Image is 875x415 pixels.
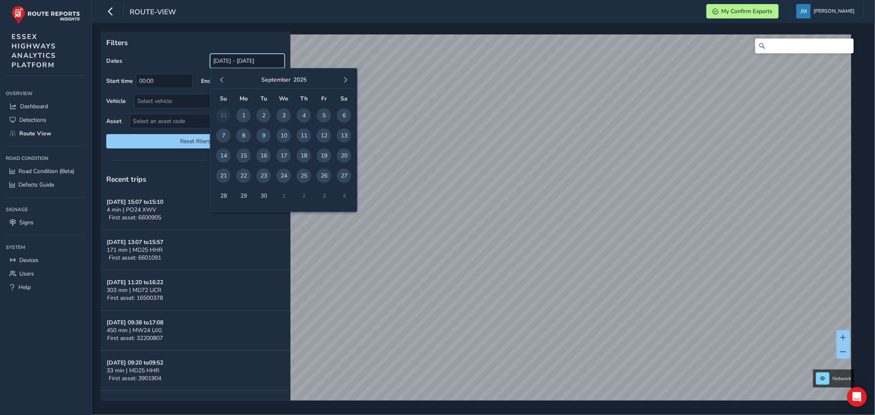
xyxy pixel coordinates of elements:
[337,128,351,143] span: 13
[101,230,290,270] button: [DATE] 13:07 to15:57171 min | MD25 HHRFirst asset: 6601091
[112,137,279,145] span: Reset filters
[297,148,311,163] span: 18
[107,278,163,286] strong: [DATE] 11:20 to 16:22
[101,310,290,351] button: [DATE] 09:38 to17:08450 min | MW24 UJGFirst asset: 32200807
[261,76,290,84] button: September
[107,246,162,254] span: 171 min | MD25 HHR
[107,198,163,206] strong: [DATE] 15:07 to 15:10
[103,34,851,410] canvas: Map
[106,37,285,48] p: Filters
[256,128,271,143] span: 9
[220,95,227,103] span: Su
[101,351,290,391] button: [DATE] 09:20 to09:5233 min | MD25 HHRFirst asset: 3901904
[236,169,251,183] span: 22
[260,95,267,103] span: Tu
[813,4,854,18] span: [PERSON_NAME]
[6,203,86,216] div: Signage
[107,399,163,407] strong: [DATE] 08:20 to 16:00
[256,108,271,123] span: 2
[297,169,311,183] span: 25
[6,280,86,294] a: Help
[19,130,51,137] span: Route View
[832,375,851,382] span: Network
[236,148,251,163] span: 15
[11,6,80,24] img: rr logo
[20,103,48,110] span: Dashboard
[106,57,122,65] label: Dates
[106,134,285,148] button: Reset filters
[6,241,86,253] div: System
[19,116,46,124] span: Detections
[216,169,231,183] span: 21
[240,95,248,103] span: Mo
[109,254,161,262] span: First asset: 6601091
[101,270,290,310] button: [DATE] 11:20 to16:22303 min | MD72 UCRFirst asset: 16500378
[101,190,290,230] button: [DATE] 15:07 to15:104 min | PO24 XWVFirst asset: 6600905
[107,206,156,214] span: 4 min | PO24 XWV
[317,108,331,123] span: 5
[256,148,271,163] span: 16
[107,334,163,342] span: First asset: 32200807
[130,114,271,128] span: Select an asset code
[18,167,74,175] span: Road Condition (Beta)
[321,95,327,103] span: Fr
[107,319,163,326] strong: [DATE] 09:38 to 17:08
[796,4,857,18] button: [PERSON_NAME]
[106,97,126,105] label: Vehicle
[6,267,86,280] a: Users
[300,95,308,103] span: Th
[340,95,347,103] span: Sa
[6,178,86,192] a: Defects Guide
[276,169,291,183] span: 24
[236,108,251,123] span: 1
[279,95,288,103] span: We
[276,108,291,123] span: 3
[317,169,331,183] span: 26
[216,189,231,203] span: 28
[297,108,311,123] span: 4
[107,294,163,302] span: First asset: 16500378
[130,7,176,18] span: route-view
[201,77,224,85] label: End time
[6,152,86,164] div: Road Condition
[6,127,86,140] a: Route View
[109,214,161,221] span: First asset: 6600905
[109,374,161,382] span: First asset: 3901904
[107,326,162,334] span: 450 min | MW24 UJG
[18,181,54,189] span: Defects Guide
[706,4,779,18] button: My Confirm Exports
[256,169,271,183] span: 23
[236,128,251,143] span: 8
[276,128,291,143] span: 10
[317,128,331,143] span: 12
[11,32,56,70] span: ESSEX HIGHWAYS ANALYTICS PLATFORM
[337,169,351,183] span: 27
[293,76,306,84] button: 2025
[297,128,311,143] span: 11
[19,219,34,226] span: Signs
[107,359,163,367] strong: [DATE] 09:20 to 09:52
[6,113,86,127] a: Detections
[337,148,351,163] span: 20
[19,270,34,278] span: Users
[107,238,163,246] strong: [DATE] 13:07 to 15:57
[721,7,772,15] span: My Confirm Exports
[317,148,331,163] span: 19
[6,164,86,178] a: Road Condition (Beta)
[6,100,86,113] a: Dashboard
[236,189,251,203] span: 29
[337,108,351,123] span: 6
[755,39,854,53] input: Search
[216,148,231,163] span: 14
[6,216,86,229] a: Signs
[18,283,31,291] span: Help
[107,367,159,374] span: 33 min | MD25 HHR
[106,77,133,85] label: Start time
[256,189,271,203] span: 30
[6,87,86,100] div: Overview
[106,117,121,125] label: Asset
[135,94,271,108] div: Select vehicle
[107,286,161,294] span: 303 min | MD72 UCR
[106,174,146,184] span: Recent trips
[6,253,86,267] a: Devices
